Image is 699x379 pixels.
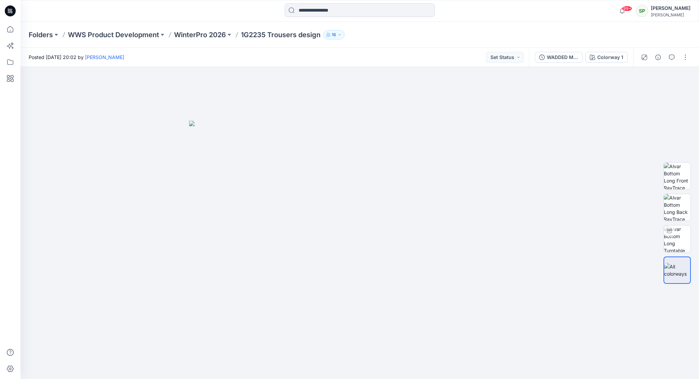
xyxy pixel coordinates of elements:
[174,30,226,40] a: WinterPro 2026
[29,54,124,61] span: Posted [DATE] 20:02 by
[651,12,690,17] div: [PERSON_NAME]
[85,54,124,60] a: [PERSON_NAME]
[241,30,320,40] p: 1G2235 Trousers design
[597,54,623,61] div: Colorway 1
[664,163,690,189] img: Alvar Bottom Long Front RayTrace
[664,225,690,252] img: Alvar Bottom Long Turntable RayTrace
[332,31,336,39] p: 16
[68,30,159,40] a: WWS Product Development
[622,6,632,11] span: 99+
[651,4,690,12] div: [PERSON_NAME]
[323,30,345,40] button: 16
[547,54,578,61] div: WADDED M TROUSERS design_without lining1
[585,52,628,63] button: Colorway 1
[653,52,664,63] button: Details
[664,194,690,221] img: Alvar Bottom Long Back RayTrace
[29,30,53,40] a: Folders
[664,263,690,277] img: All colorways
[535,52,583,63] button: WADDED M TROUSERS design_without lining1
[636,5,648,17] div: SP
